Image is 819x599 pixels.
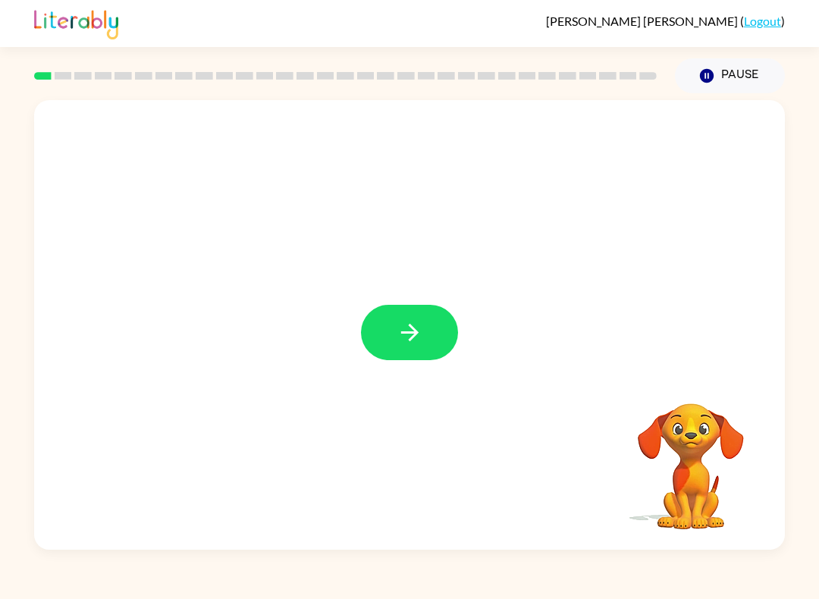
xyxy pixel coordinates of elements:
[546,14,740,28] span: [PERSON_NAME] [PERSON_NAME]
[615,380,767,532] video: Your browser must support playing .mp4 files to use Literably. Please try using another browser.
[744,14,781,28] a: Logout
[34,6,118,39] img: Literably
[546,14,785,28] div: ( )
[675,58,785,93] button: Pause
